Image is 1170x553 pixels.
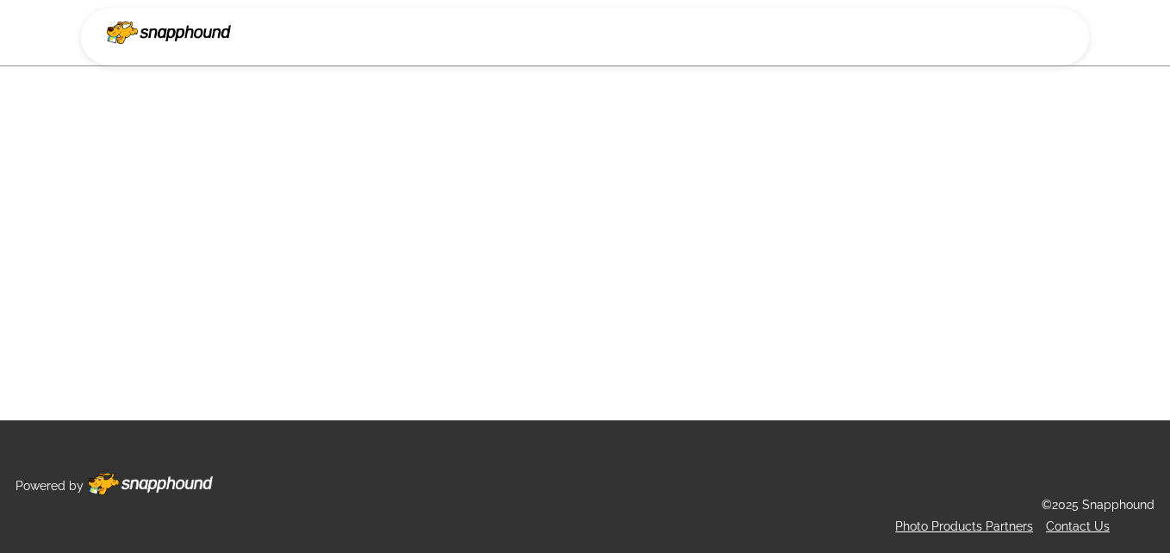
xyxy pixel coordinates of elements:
[88,473,213,495] img: Footer
[16,475,84,497] p: Powered by
[107,22,231,44] img: Snapphound Logo
[895,519,1033,533] a: Photo Products Partners
[1042,494,1154,516] p: ©2025 Snapphound
[1046,519,1110,533] a: Contact Us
